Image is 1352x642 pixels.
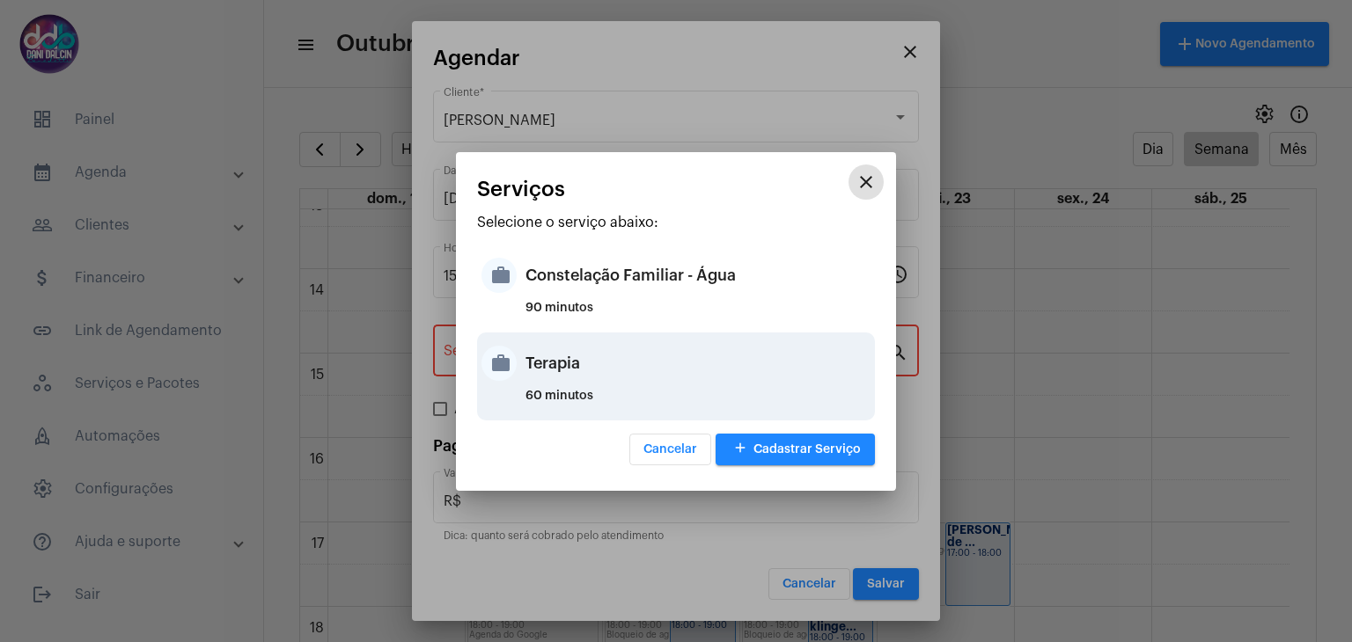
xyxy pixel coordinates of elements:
[856,171,877,193] mat-icon: close
[477,215,875,230] p: Selecione o serviço abaixo:
[730,443,861,456] span: Cadastrar Serviço
[730,437,751,461] mat-icon: add
[716,434,875,465] button: Cadastrar Serviço
[629,434,711,465] button: Cancelar
[525,390,871,416] div: 60 minutos
[525,302,871,328] div: 90 minutos
[481,346,517,381] mat-icon: work
[525,337,871,390] div: Terapia
[643,443,697,456] span: Cancelar
[477,178,565,201] span: Serviços
[525,249,871,302] div: Constelação Familiar - Água
[481,258,517,293] mat-icon: work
